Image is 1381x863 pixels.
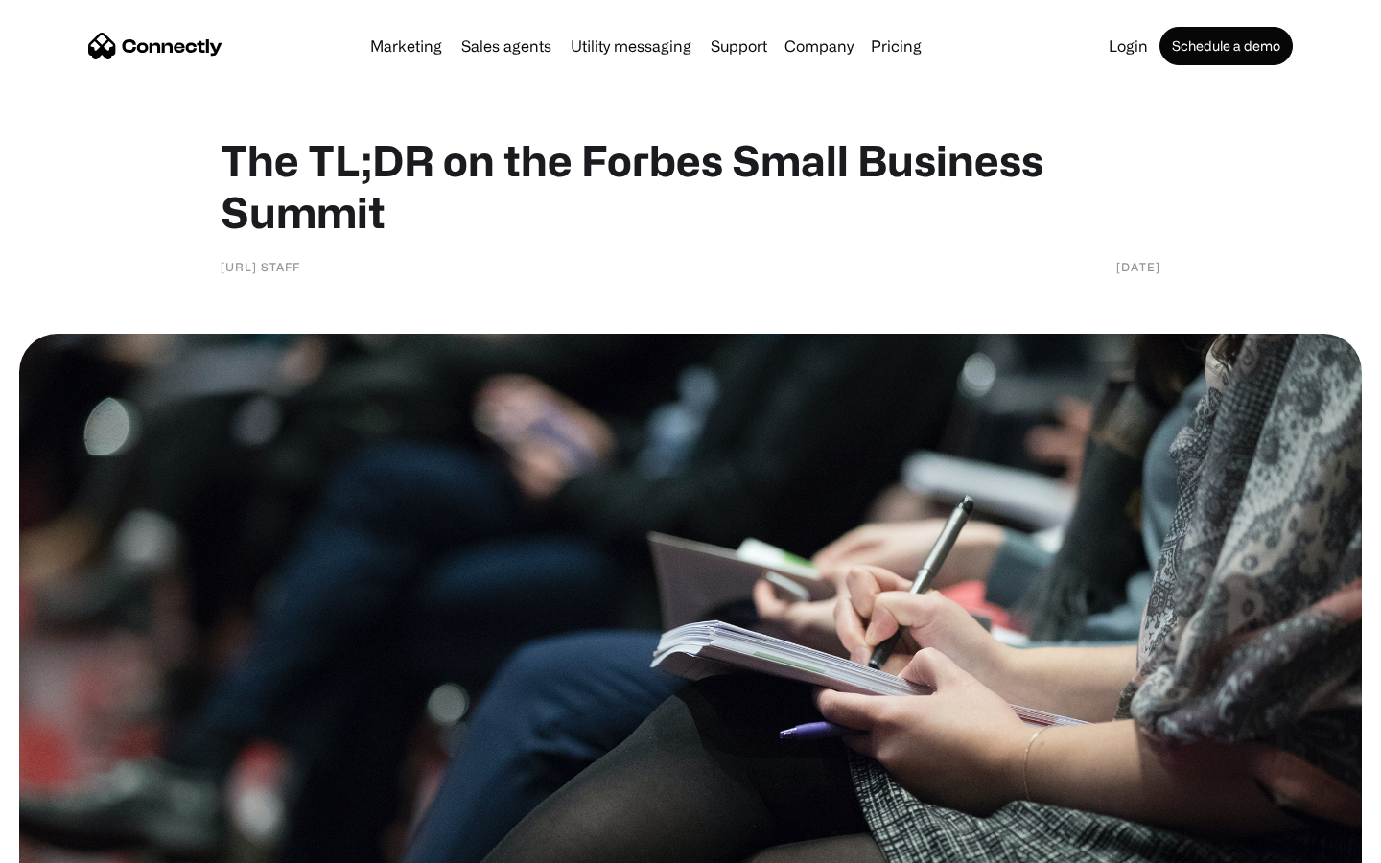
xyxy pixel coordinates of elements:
[19,829,115,856] aside: Language selected: English
[363,38,450,54] a: Marketing
[221,134,1160,238] h1: The TL;DR on the Forbes Small Business Summit
[221,257,300,276] div: [URL] Staff
[1116,257,1160,276] div: [DATE]
[1101,38,1156,54] a: Login
[863,38,929,54] a: Pricing
[88,32,222,60] a: home
[779,33,859,59] div: Company
[563,38,699,54] a: Utility messaging
[454,38,559,54] a: Sales agents
[703,38,775,54] a: Support
[784,33,854,59] div: Company
[38,829,115,856] ul: Language list
[1159,27,1293,65] a: Schedule a demo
